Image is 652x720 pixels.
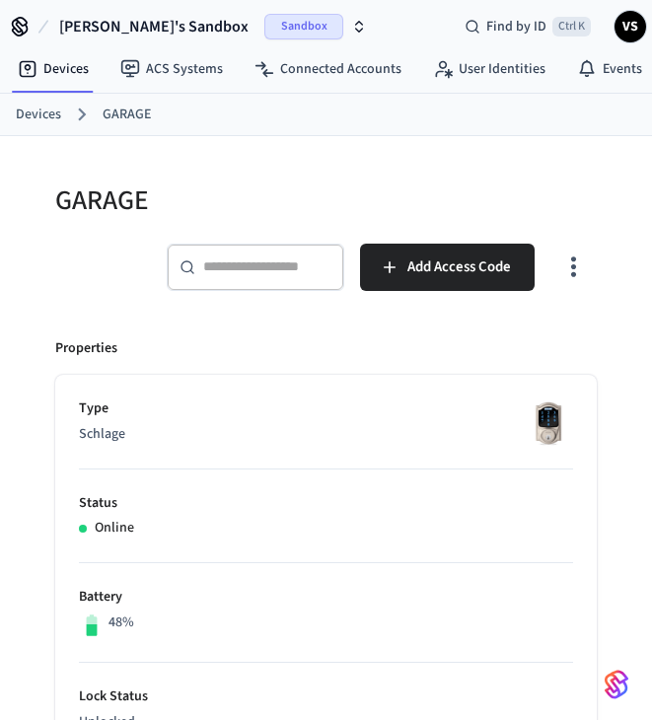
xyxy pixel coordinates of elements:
[103,105,151,125] a: GARAGE
[55,338,117,359] p: Properties
[449,9,607,44] div: Find by IDCtrl K
[407,254,511,280] span: Add Access Code
[417,51,561,87] a: User Identities
[79,493,573,514] p: Status
[264,14,343,39] span: Sandbox
[79,587,573,608] p: Battery
[605,669,628,700] img: SeamLogoGradient.69752ec5.svg
[55,183,597,220] h5: GARAGE
[615,11,646,42] button: VS
[59,15,249,38] span: [PERSON_NAME]'s Sandbox
[552,17,591,36] span: Ctrl K
[486,17,546,36] span: Find by ID
[2,51,105,87] a: Devices
[95,518,134,539] p: Online
[16,105,61,125] a: Devices
[79,686,573,707] p: Lock Status
[79,398,573,419] p: Type
[239,51,417,87] a: Connected Accounts
[79,424,573,445] p: Schlage
[616,13,644,40] span: VS
[105,51,239,87] a: ACS Systems
[109,612,134,633] p: 48%
[524,398,573,448] img: Schlage Sense Smart Deadbolt with Camelot Trim, Front
[360,244,535,291] button: Add Access Code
